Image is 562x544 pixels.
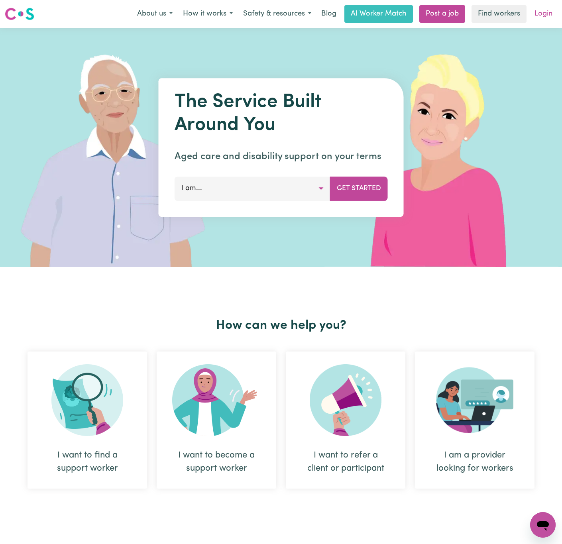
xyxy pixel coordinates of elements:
a: Login [530,5,557,23]
div: I want to find a support worker [47,449,128,475]
div: I want to refer a client or participant [305,449,386,475]
button: About us [132,6,178,22]
div: I want to become a support worker [176,449,257,475]
a: Find workers [472,5,527,23]
a: Post a job [419,5,465,23]
a: Careseekers logo [5,5,34,23]
button: I am... [175,177,330,200]
h1: The Service Built Around You [175,91,388,137]
img: Search [51,364,123,436]
h2: How can we help you? [23,318,539,333]
iframe: Button to launch messaging window [530,512,556,538]
img: Become Worker [172,364,261,436]
a: AI Worker Match [344,5,413,23]
div: I want to find a support worker [28,352,147,489]
button: How it works [178,6,238,22]
a: Blog [316,5,341,23]
button: Get Started [330,177,388,200]
button: Safety & resources [238,6,316,22]
div: I want to become a support worker [157,352,276,489]
div: I am a provider looking for workers [434,449,515,475]
p: Aged care and disability support on your terms [175,149,388,164]
div: I want to refer a client or participant [286,352,405,489]
div: I am a provider looking for workers [415,352,534,489]
img: Provider [436,364,513,436]
img: Careseekers logo [5,7,34,21]
img: Refer [310,364,381,436]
